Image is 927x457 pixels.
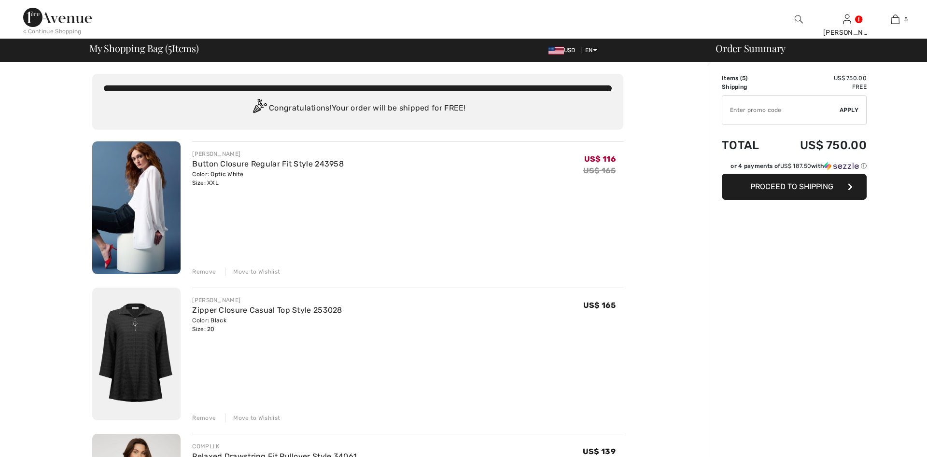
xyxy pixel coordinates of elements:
div: Congratulations! Your order will be shipped for FREE! [104,99,612,118]
span: 5 [742,75,745,82]
span: My Shopping Bag ( Items) [89,43,199,53]
span: US$ 165 [583,301,616,310]
div: [PERSON_NAME] [192,296,342,305]
span: US$ 187.50 [780,163,811,169]
a: Zipper Closure Casual Top Style 253028 [192,305,342,315]
span: USD [548,47,579,54]
a: Button Closure Regular Fit Style 243958 [192,159,344,168]
div: [PERSON_NAME] [823,28,871,38]
td: Shipping [722,83,774,91]
img: search the website [795,14,803,25]
img: Zipper Closure Casual Top Style 253028 [92,288,181,420]
iframe: Opens a widget where you can find more information [865,428,917,452]
span: EN [585,47,597,54]
img: Sezzle [824,162,859,170]
span: 5 [168,41,172,54]
td: US$ 750.00 [774,129,867,162]
img: My Bag [891,14,899,25]
span: US$ 116 [584,154,616,164]
div: Color: Optic White Size: XXL [192,170,344,187]
img: My Info [843,14,851,25]
div: Move to Wishlist [225,414,280,422]
span: Apply [840,106,859,114]
img: Button Closure Regular Fit Style 243958 [92,141,181,274]
span: 5 [904,15,908,24]
input: Promo code [722,96,840,125]
div: or 4 payments ofUS$ 187.50withSezzle Click to learn more about Sezzle [722,162,867,174]
button: Proceed to Shipping [722,174,867,200]
img: Congratulation2.svg [250,99,269,118]
div: Order Summary [704,43,921,53]
div: COMPLI K [192,442,357,451]
td: Total [722,129,774,162]
div: Remove [192,414,216,422]
span: Proceed to Shipping [750,182,833,191]
img: US Dollar [548,47,564,55]
div: Color: Black Size: 20 [192,316,342,333]
img: 1ère Avenue [23,8,92,27]
div: [PERSON_NAME] [192,150,344,158]
div: Remove [192,267,216,276]
td: US$ 750.00 [774,74,867,83]
s: US$ 165 [583,166,616,175]
a: 5 [871,14,919,25]
a: Sign In [843,14,851,24]
div: < Continue Shopping [23,27,82,36]
div: Move to Wishlist [225,267,280,276]
td: Items ( ) [722,74,774,83]
span: US$ 139 [583,447,616,456]
div: or 4 payments of with [730,162,867,170]
td: Free [774,83,867,91]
